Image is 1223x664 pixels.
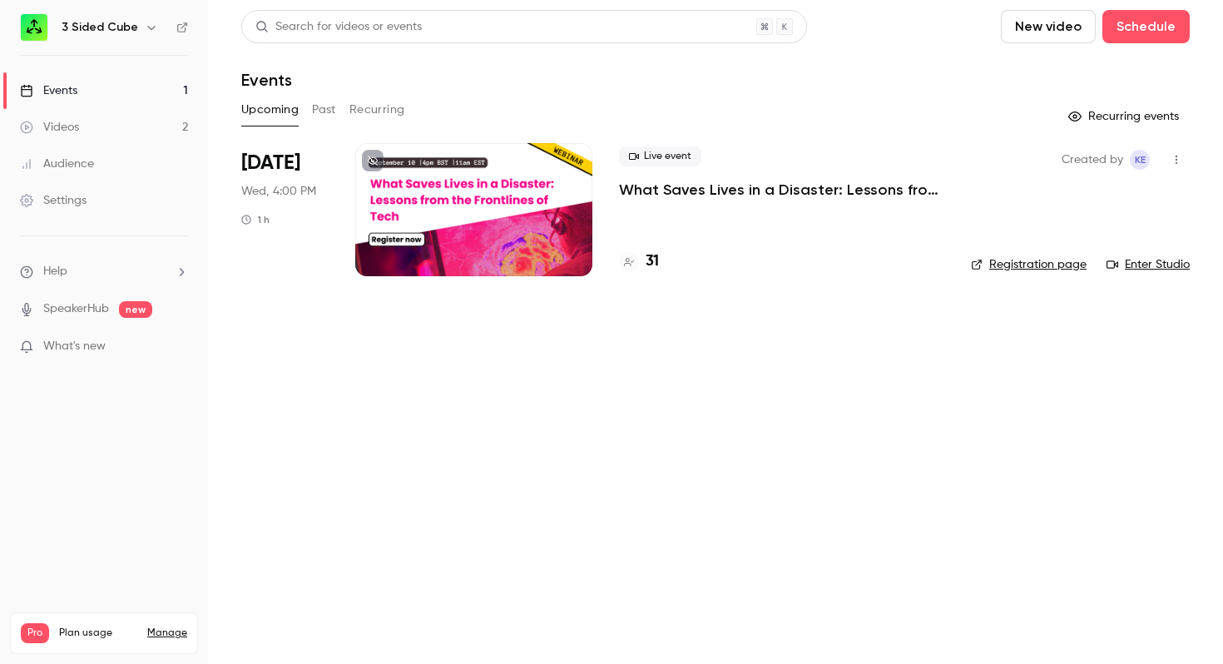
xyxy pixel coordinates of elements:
[1061,103,1190,130] button: Recurring events
[43,338,106,355] span: What's new
[1107,256,1190,273] a: Enter Studio
[312,97,336,123] button: Past
[241,150,300,176] span: [DATE]
[1001,10,1096,43] button: New video
[43,300,109,318] a: SpeakerHub
[43,263,67,280] span: Help
[241,97,299,123] button: Upcoming
[20,82,77,99] div: Events
[147,627,187,640] a: Manage
[20,263,188,280] li: help-dropdown-opener
[241,213,270,226] div: 1 h
[619,250,659,273] a: 31
[119,301,152,318] span: new
[646,250,659,273] h4: 31
[1135,150,1146,170] span: KE
[619,180,944,200] a: What Saves Lives in a Disaster: Lessons from the Frontlines of Tech
[168,339,188,354] iframe: Noticeable Trigger
[255,18,422,36] div: Search for videos or events
[1102,10,1190,43] button: Schedule
[619,146,701,166] span: Live event
[241,70,292,90] h1: Events
[21,623,49,643] span: Pro
[20,119,79,136] div: Videos
[20,156,94,172] div: Audience
[1062,150,1123,170] span: Created by
[1130,150,1150,170] span: Krystal Ellison
[971,256,1087,273] a: Registration page
[20,192,87,209] div: Settings
[59,627,137,640] span: Plan usage
[62,19,138,36] h6: 3 Sided Cube
[241,183,316,200] span: Wed, 4:00 PM
[241,143,329,276] div: Sep 10 Wed, 4:00 PM (Europe/London)
[21,14,47,41] img: 3 Sided Cube
[349,97,405,123] button: Recurring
